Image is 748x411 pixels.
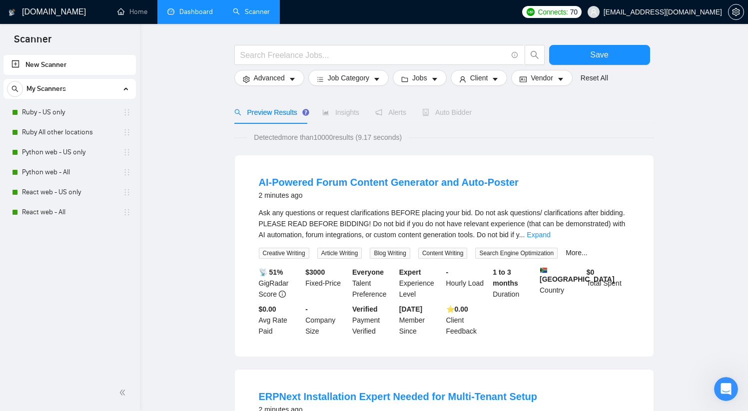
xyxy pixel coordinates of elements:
[259,207,630,240] div: Ask any questions or request clarifications BEFORE placing your bid. Do not ask questions/ clarif...
[234,109,241,116] span: search
[301,108,310,117] div: Tooltip anchor
[243,75,250,83] span: setting
[350,304,397,337] div: Payment Verified
[375,108,406,116] span: Alerts
[422,108,472,116] span: Auto Bidder
[566,249,588,257] a: More...
[308,70,389,86] button: barsJob Categorycaret-down
[444,304,491,337] div: Client Feedback
[6,32,59,53] span: Scanner
[234,108,306,116] span: Preview Results
[540,267,615,283] b: [GEOGRAPHIC_DATA]
[446,268,449,276] b: -
[123,128,131,136] span: holder
[317,75,324,83] span: bars
[7,81,23,97] button: search
[512,52,518,58] span: info-circle
[350,267,397,300] div: Talent Preference
[22,162,117,182] a: Python web - All
[375,109,382,116] span: notification
[538,6,568,17] span: Connects:
[399,268,421,276] b: Expert
[234,70,304,86] button: settingAdvancedcaret-down
[352,305,378,313] b: Verified
[470,72,488,83] span: Client
[240,49,507,61] input: Search Freelance Jobs...
[254,72,285,83] span: Advanced
[538,267,585,300] div: Country
[322,108,359,116] span: Insights
[729,8,744,16] span: setting
[305,305,308,313] b: -
[728,8,744,16] a: setting
[257,304,304,337] div: Avg Rate Paid
[289,75,296,83] span: caret-down
[590,8,597,15] span: user
[7,85,22,92] span: search
[557,75,564,83] span: caret-down
[418,248,467,259] span: Content Writing
[475,248,558,259] span: Search Engine Optimization
[328,72,369,83] span: Job Category
[247,132,409,143] span: Detected more than 10000 results (9.17 seconds)
[511,70,572,86] button: idcardVendorcaret-down
[451,70,508,86] button: userClientcaret-down
[8,4,15,20] img: logo
[585,267,632,300] div: Total Spent
[492,75,499,83] span: caret-down
[397,267,444,300] div: Experience Level
[259,189,519,201] div: 2 minutes ago
[519,231,525,239] span: ...
[3,79,136,222] li: My Scanners
[540,267,547,274] img: 🇿🇦
[123,108,131,116] span: holder
[352,268,384,276] b: Everyone
[393,70,447,86] button: folderJobscaret-down
[520,75,527,83] span: idcard
[581,72,608,83] a: Reset All
[22,122,117,142] a: Ruby All other locations
[259,209,626,239] span: Ask any questions or request clarifications BEFORE placing your bid. Do not ask questions/ clarif...
[123,188,131,196] span: holder
[459,75,466,83] span: user
[3,55,136,75] li: New Scanner
[257,267,304,300] div: GigRadar Score
[22,202,117,222] a: React web - All
[22,142,117,162] a: Python web - US only
[527,8,535,16] img: upwork-logo.png
[444,267,491,300] div: Hourly Load
[279,291,286,298] span: info-circle
[317,248,362,259] span: Article Writing
[22,182,117,202] a: React web - US only
[123,148,131,156] span: holder
[714,377,738,401] iframe: Intercom live chat
[233,7,270,16] a: searchScanner
[259,177,519,188] a: AI-Powered Forum Content Generator and Auto-Poster
[590,48,608,61] span: Save
[117,7,147,16] a: homeHome
[422,109,429,116] span: robot
[493,268,518,287] b: 1 to 3 months
[123,168,131,176] span: holder
[259,248,309,259] span: Creative Writing
[322,109,329,116] span: area-chart
[401,75,408,83] span: folder
[303,304,350,337] div: Company Size
[531,72,553,83] span: Vendor
[570,6,578,17] span: 70
[491,267,538,300] div: Duration
[373,75,380,83] span: caret-down
[728,4,744,20] button: setting
[525,45,545,65] button: search
[525,50,544,59] span: search
[11,55,128,75] a: New Scanner
[123,208,131,216] span: holder
[259,305,276,313] b: $0.00
[527,231,550,239] a: Expand
[431,75,438,83] span: caret-down
[26,79,66,99] span: My Scanners
[587,268,595,276] b: $ 0
[259,391,537,402] a: ERPNext Installation Expert Needed for Multi-Tenant Setup
[303,267,350,300] div: Fixed-Price
[259,268,283,276] b: 📡 51%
